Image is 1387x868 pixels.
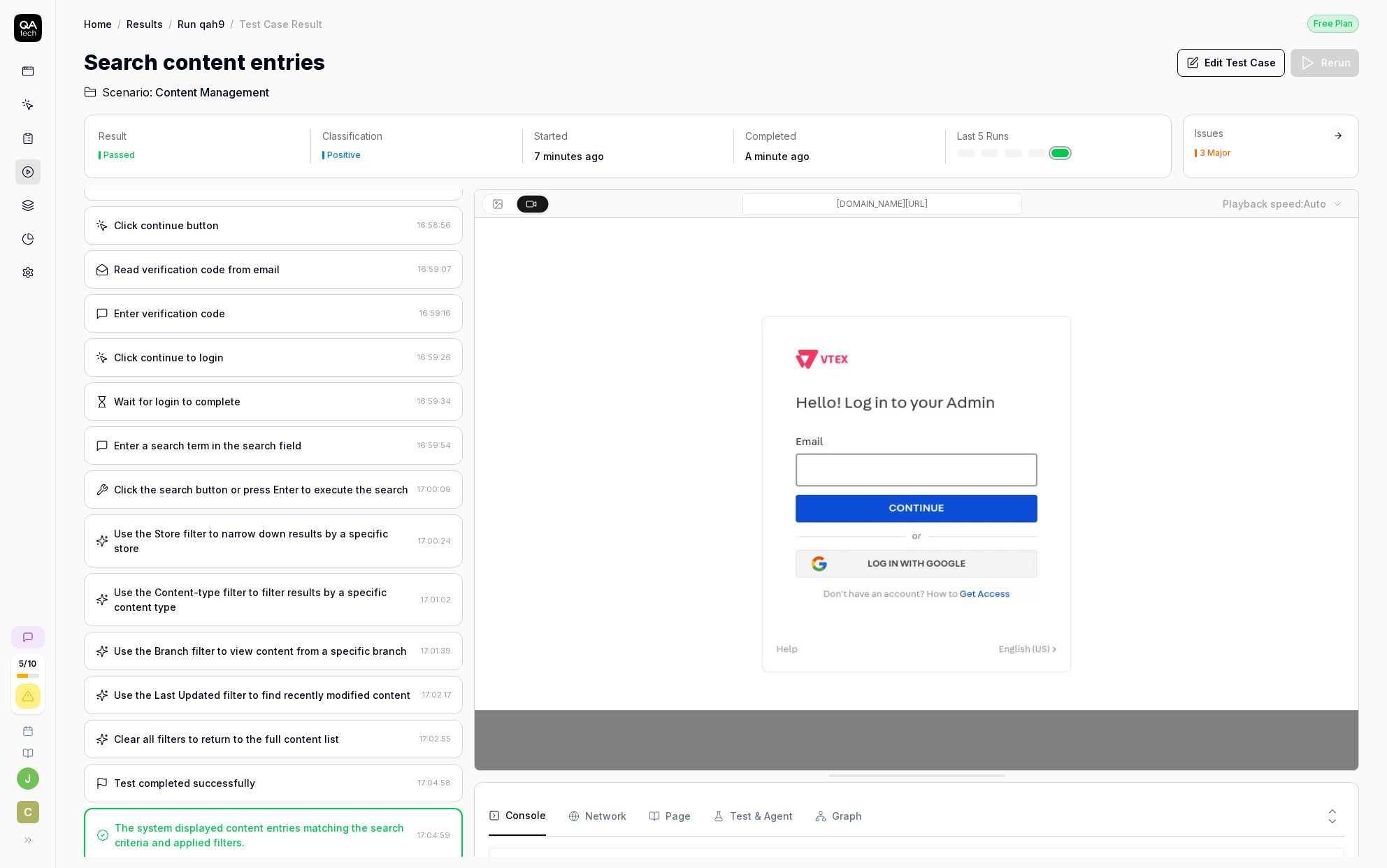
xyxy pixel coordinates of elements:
[114,482,408,497] div: Click the search button or press Enter to execute the search
[114,644,407,658] div: Use the Branch filter to view content from a specific branch
[417,830,450,840] time: 17:04:59
[84,47,325,78] h1: Search content entries
[422,690,451,700] time: 17:02:17
[17,767,39,790] button: j
[417,220,451,230] time: 16:58:56
[114,732,339,746] div: Clear all filters to return to the full content list
[418,778,451,788] time: 17:04:58
[127,17,163,31] a: Results
[114,526,412,556] div: Use the Store filter to narrow down results by a specific store
[417,396,451,406] time: 16:59:34
[117,17,121,31] div: /
[6,714,50,737] a: Book a call with us
[6,790,50,826] button: C
[1177,49,1285,77] button: Edit Test Case
[114,218,219,233] div: Click continue button
[419,308,451,318] time: 16:59:16
[417,440,451,450] time: 16:59:54
[489,797,546,836] button: Console
[1291,49,1359,77] button: Rerun
[11,626,45,649] a: New conversation
[115,820,412,850] div: The system displayed content entries matching the search criteria and applied filters.
[568,797,626,836] button: Network
[114,438,301,453] div: Enter a search term in the search field
[418,536,451,546] time: 17:00:24
[178,17,224,31] a: Run qah9
[1307,14,1359,33] button: Free Plan
[114,394,240,409] div: Wait for login to complete
[114,688,410,702] div: Use the Last Updated filter to find recently modified content
[322,129,511,143] p: Classification
[534,150,604,162] time: 7 minutes ago
[114,350,224,365] div: Click continue to login
[114,262,280,277] div: Read verification code from email
[168,17,172,31] div: /
[418,264,451,274] time: 16:59:07
[417,484,451,494] time: 17:00:09
[713,797,793,836] button: Test & Agent
[957,129,1146,143] p: Last 5 Runs
[419,734,451,744] time: 17:02:55
[114,585,415,614] div: Use the Content-type filter to filter results by a specific content type
[1200,149,1231,157] div: 3 Major
[745,129,934,143] p: Completed
[239,17,322,31] div: Test Case Result
[230,17,233,31] div: /
[815,797,862,836] button: Graph
[417,352,451,362] time: 16:59:26
[1223,196,1326,211] div: Playback speed:
[84,84,269,101] a: Scenario:Content Management
[745,150,810,162] time: A minute ago
[6,737,50,759] a: Documentation
[421,646,451,656] time: 17:01:39
[19,660,36,668] span: 5 / 10
[1195,126,1329,140] div: Issues
[99,129,299,143] p: Result
[155,84,269,101] span: Content Management
[327,151,361,159] div: Positive
[649,797,691,836] button: Page
[99,84,152,101] span: Scenario:
[114,776,255,790] div: Test completed successfully
[114,306,225,321] div: Enter verification code
[421,595,451,605] time: 17:01:02
[534,129,723,143] p: Started
[17,801,39,823] span: C
[84,17,112,31] a: Home
[103,151,135,159] div: Passed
